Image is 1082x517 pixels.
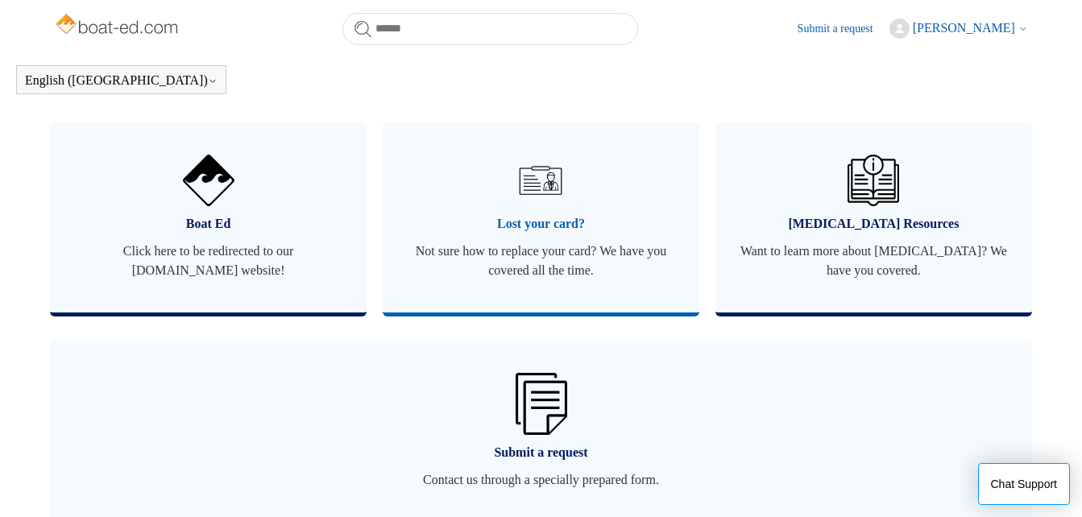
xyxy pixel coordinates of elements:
[407,242,675,280] span: Not sure how to replace your card? We have you covered all the time.
[740,242,1008,280] span: Want to learn more about [MEDICAL_DATA]? We have you covered.
[740,214,1008,234] span: [MEDICAL_DATA] Resources
[74,242,342,280] span: Click here to be redirected to our [DOMAIN_NAME] website!
[715,122,1032,312] a: [MEDICAL_DATA] Resources Want to learn more about [MEDICAL_DATA]? We have you covered.
[913,21,1015,35] span: [PERSON_NAME]
[978,463,1071,505] button: Chat Support
[383,122,699,312] a: Lost your card? Not sure how to replace your card? We have you covered all the time.
[848,155,899,206] img: 01HZPCYVZMCNPYXCC0DPA2R54M
[74,443,1008,462] span: Submit a request
[516,373,567,435] img: 01HZPCYW3NK71669VZTW7XY4G9
[74,470,1008,490] span: Contact us through a specially prepared form.
[512,152,569,209] img: 01HZPCYVT14CG9T703FEE4SFXC
[74,214,342,234] span: Boat Ed
[50,122,367,312] a: Boat Ed Click here to be redirected to our [DOMAIN_NAME] website!
[54,10,182,42] img: Boat-Ed Help Center home page
[25,73,218,88] button: English ([GEOGRAPHIC_DATA])
[889,19,1028,39] button: [PERSON_NAME]
[183,155,234,206] img: 01HZPCYVNCVF44JPJQE4DN11EA
[342,13,638,45] input: Search
[798,20,889,37] a: Submit a request
[407,214,675,234] span: Lost your card?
